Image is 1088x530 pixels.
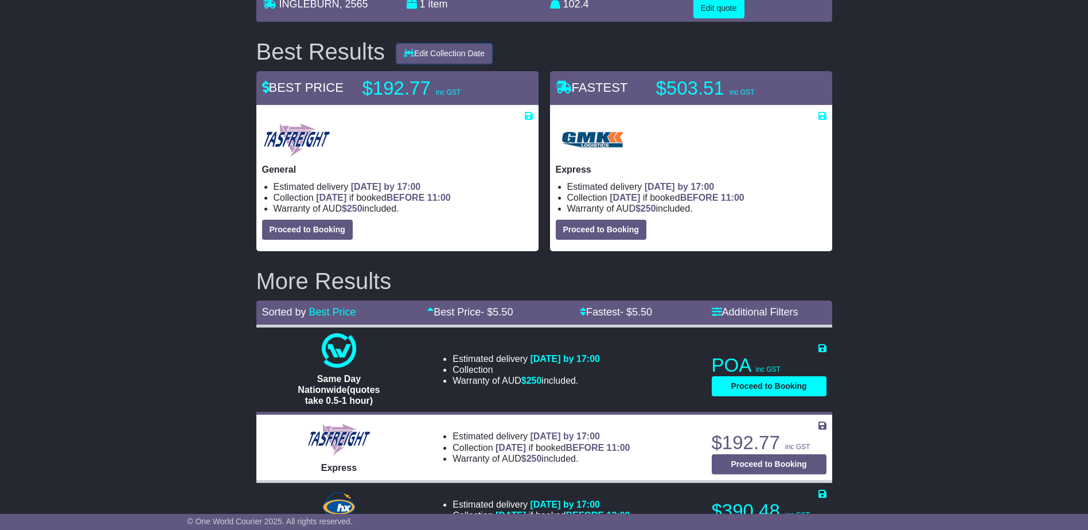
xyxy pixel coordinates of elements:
img: Hunter Express: Road Express [320,490,358,524]
button: Edit Collection Date [396,44,492,64]
span: - $ [481,306,513,318]
img: Tasfreight: General [262,122,332,158]
li: Collection [453,442,630,453]
p: $503.51 [656,77,800,100]
span: BEFORE [387,193,425,202]
a: Fastest- $5.50 [580,306,652,318]
a: Best Price [309,306,356,318]
button: Proceed to Booking [262,220,353,240]
span: if booked [610,193,744,202]
span: - $ [620,306,652,318]
span: 250 [641,204,656,213]
img: One World Courier: Same Day Nationwide(quotes take 0.5-1 hour) [322,333,356,368]
span: inc GST [730,88,754,96]
span: © One World Courier 2025. All rights reserved. [187,517,353,526]
span: if booked [496,510,630,520]
span: [DATE] by 17:00 [645,182,715,192]
span: 250 [347,204,362,213]
span: BEFORE [680,193,719,202]
img: Tasfreight: Express [306,422,372,457]
p: $192.77 [362,77,506,100]
span: [DATE] [610,193,640,202]
span: BEFORE [566,443,604,453]
span: 5.50 [632,306,652,318]
span: [DATE] by 17:00 [530,500,600,509]
span: 250 [527,454,542,463]
span: FASTEST [556,80,628,95]
span: inc GST [785,443,810,451]
span: 11:00 [607,443,630,453]
a: Best Price- $5.50 [427,306,513,318]
li: Collection [274,192,533,203]
span: 5.50 [493,306,513,318]
li: Estimated delivery [274,181,533,192]
li: Estimated delivery [453,353,600,364]
p: Express [556,164,826,175]
span: [DATE] [316,193,346,202]
li: Collection [453,364,600,375]
div: Best Results [251,39,391,64]
span: 13:00 [607,510,630,520]
li: Estimated delivery [567,181,826,192]
span: BEFORE [566,510,604,520]
p: General [262,164,533,175]
li: Collection [567,192,826,203]
span: 11:00 [721,193,744,202]
p: $192.77 [712,431,826,454]
h2: More Results [256,268,832,294]
li: Warranty of AUD included. [453,453,630,464]
span: if booked [496,443,630,453]
span: [DATE] by 17:00 [530,354,600,364]
span: [DATE] [496,443,526,453]
span: $ [342,204,362,213]
span: Sorted by [262,306,306,318]
li: Collection [453,510,630,521]
p: POA [712,354,826,377]
span: $ [521,376,542,385]
span: inc GST [436,88,461,96]
li: Warranty of AUD included. [453,375,600,386]
span: 250 [527,376,542,385]
span: [DATE] [496,510,526,520]
button: Proceed to Booking [712,376,826,396]
span: Express [321,463,357,473]
span: 11:00 [427,193,451,202]
li: Warranty of AUD included. [567,203,826,214]
li: Estimated delivery [453,499,630,510]
button: Proceed to Booking [712,454,826,474]
span: inc GST [785,511,810,519]
span: inc GST [756,365,781,373]
span: Same Day Nationwide(quotes take 0.5-1 hour) [298,374,380,406]
p: $390.48 [712,500,826,523]
span: BEST PRICE [262,80,344,95]
li: Estimated delivery [453,431,630,442]
span: $ [635,204,656,213]
span: [DATE] by 17:00 [351,182,421,192]
span: if booked [316,193,450,202]
img: GMK Logistics: Express [556,122,629,158]
a: Additional Filters [712,306,798,318]
button: Proceed to Booking [556,220,646,240]
span: $ [521,454,542,463]
li: Warranty of AUD included. [274,203,533,214]
span: [DATE] by 17:00 [530,431,600,441]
